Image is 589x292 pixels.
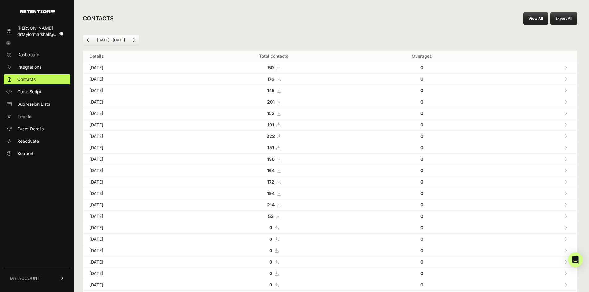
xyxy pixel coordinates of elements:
a: 50 [268,65,280,70]
strong: 0 [420,88,423,93]
td: [DATE] [83,96,190,108]
a: Support [4,149,70,159]
a: 176 [267,76,280,82]
strong: 0 [420,191,423,196]
div: Open Intercom Messenger [568,252,583,267]
strong: 0 [420,168,423,173]
a: Reactivate [4,136,70,146]
strong: 0 [269,248,272,253]
strong: 176 [267,76,274,82]
strong: 214 [267,202,275,207]
a: 191 [267,122,280,127]
td: [DATE] [83,165,190,176]
strong: 0 [420,76,423,82]
a: Event Details [4,124,70,134]
a: Code Script [4,87,70,97]
td: [DATE] [83,222,190,234]
strong: 0 [420,133,423,139]
strong: 222 [267,133,275,139]
td: [DATE] [83,142,190,154]
strong: 172 [267,179,274,184]
a: View All [523,12,548,25]
td: [DATE] [83,234,190,245]
a: Contacts [4,74,70,84]
span: Support [17,150,34,157]
th: Total contacts [190,51,357,62]
strong: 0 [269,225,272,230]
td: [DATE] [83,176,190,188]
strong: 53 [268,214,274,219]
strong: 0 [269,236,272,242]
td: [DATE] [83,188,190,199]
span: Contacts [17,76,36,83]
td: [DATE] [83,211,190,222]
span: Dashboard [17,52,40,58]
td: [DATE] [83,256,190,268]
span: Integrations [17,64,41,70]
span: Trends [17,113,31,120]
a: Supression Lists [4,99,70,109]
strong: 198 [267,156,275,162]
a: 53 [268,214,280,219]
div: [PERSON_NAME] [17,25,63,31]
strong: 0 [420,179,423,184]
strong: 145 [267,88,275,93]
td: [DATE] [83,268,190,279]
a: 198 [267,156,281,162]
a: 201 [267,99,281,104]
strong: 151 [267,145,274,150]
strong: 194 [267,191,275,196]
a: 214 [267,202,281,207]
strong: 0 [269,282,272,287]
span: Supression Lists [17,101,50,107]
strong: 0 [420,156,423,162]
a: 194 [267,191,281,196]
a: 222 [267,133,281,139]
span: MY ACCOUNT [10,275,40,281]
td: [DATE] [83,279,190,291]
strong: 0 [420,236,423,242]
strong: 0 [420,99,423,104]
strong: 201 [267,99,275,104]
strong: 0 [420,271,423,276]
li: [DATE] - [DATE] [93,38,129,43]
strong: 0 [420,259,423,264]
td: [DATE] [83,62,190,74]
strong: 50 [268,65,274,70]
td: [DATE] [83,85,190,96]
strong: 0 [420,145,423,150]
a: Integrations [4,62,70,72]
th: Overages [357,51,487,62]
strong: 164 [267,168,275,173]
td: [DATE] [83,154,190,165]
span: Reactivate [17,138,39,144]
a: 152 [267,111,281,116]
strong: 0 [269,271,272,276]
img: Retention.com [20,10,55,13]
strong: 0 [420,225,423,230]
a: 164 [267,168,281,173]
a: Previous [83,35,93,45]
th: Details [83,51,190,62]
strong: 0 [269,259,272,264]
strong: 0 [420,65,423,70]
a: MY ACCOUNT [4,269,70,288]
a: 145 [267,88,281,93]
span: drtaylormarshall@... [17,32,58,37]
td: [DATE] [83,131,190,142]
td: [DATE] [83,199,190,211]
strong: 0 [420,214,423,219]
td: [DATE] [83,74,190,85]
strong: 152 [267,111,275,116]
strong: 0 [420,122,423,127]
strong: 0 [420,248,423,253]
a: [PERSON_NAME] drtaylormarshall@... [4,23,70,39]
td: [DATE] [83,108,190,119]
a: Dashboard [4,50,70,60]
button: Export All [550,12,577,25]
td: [DATE] [83,245,190,256]
strong: 0 [420,202,423,207]
span: Event Details [17,126,44,132]
a: Next [129,35,139,45]
a: 151 [267,145,280,150]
